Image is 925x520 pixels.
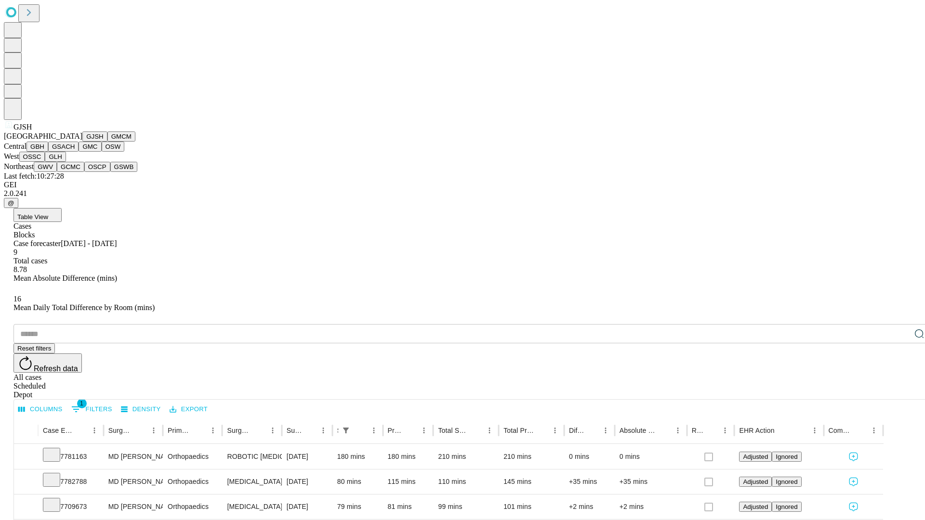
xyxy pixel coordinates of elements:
[43,494,99,519] div: 7709673
[13,274,117,282] span: Mean Absolute Difference (mins)
[168,469,217,494] div: Orthopaedics
[287,494,328,519] div: [DATE]
[772,477,801,487] button: Ignored
[77,399,87,408] span: 1
[339,424,353,437] button: Show filters
[620,444,682,469] div: 0 mins
[503,444,559,469] div: 210 mins
[438,444,494,469] div: 210 mins
[739,452,772,462] button: Adjusted
[108,427,132,434] div: Surgeon Name
[43,427,73,434] div: Case Epic Id
[110,162,138,172] button: GSWB
[743,478,768,485] span: Adjusted
[287,469,328,494] div: [DATE]
[133,424,147,437] button: Sort
[535,424,548,437] button: Sort
[193,424,206,437] button: Sort
[13,248,17,256] span: 9
[19,474,33,491] button: Expand
[388,427,403,434] div: Predicted In Room Duration
[388,444,429,469] div: 180 mins
[8,199,14,207] span: @
[354,424,367,437] button: Sort
[13,295,21,303] span: 16
[599,424,612,437] button: Menu
[620,494,682,519] div: +2 mins
[19,499,33,516] button: Expand
[438,427,468,434] div: Total Scheduled Duration
[13,343,55,353] button: Reset filters
[503,427,534,434] div: Total Predicted Duration
[13,303,155,312] span: Mean Daily Total Difference by Room (mins)
[48,142,79,152] button: GSACH
[854,424,867,437] button: Sort
[167,402,210,417] button: Export
[168,494,217,519] div: Orthopaedics
[13,265,27,273] span: 8.78
[503,494,559,519] div: 101 mins
[206,424,220,437] button: Menu
[404,424,417,437] button: Sort
[266,424,279,437] button: Menu
[147,424,160,437] button: Menu
[772,502,801,512] button: Ignored
[227,427,251,434] div: Surgery Name
[61,239,117,247] span: [DATE] - [DATE]
[13,123,32,131] span: GJSH
[829,427,853,434] div: Comments
[739,427,774,434] div: EHR Action
[57,162,84,172] button: GCMC
[776,503,797,510] span: Ignored
[303,424,317,437] button: Sort
[367,424,381,437] button: Menu
[69,402,115,417] button: Show filters
[4,198,18,208] button: @
[337,444,378,469] div: 180 mins
[82,131,107,142] button: GJSH
[108,444,158,469] div: MD [PERSON_NAME] [PERSON_NAME] Md
[772,452,801,462] button: Ignored
[119,402,163,417] button: Density
[585,424,599,437] button: Sort
[287,444,328,469] div: [DATE]
[227,494,277,519] div: [MEDICAL_DATA] WITH [MEDICAL_DATA] REPAIR
[4,132,82,140] span: [GEOGRAPHIC_DATA]
[438,469,494,494] div: 110 mins
[417,424,431,437] button: Menu
[739,502,772,512] button: Adjusted
[16,402,65,417] button: Select columns
[808,424,821,437] button: Menu
[569,444,610,469] div: 0 mins
[108,494,158,519] div: MD [PERSON_NAME] [PERSON_NAME] Md
[4,142,26,150] span: Central
[74,424,88,437] button: Sort
[743,503,768,510] span: Adjusted
[569,494,610,519] div: +2 mins
[671,424,685,437] button: Menu
[287,427,302,434] div: Surgery Date
[743,453,768,460] span: Adjusted
[13,239,61,247] span: Case forecaster
[34,162,57,172] button: GWV
[776,424,789,437] button: Sort
[19,152,45,162] button: OSSC
[337,469,378,494] div: 80 mins
[79,142,101,152] button: GMC
[102,142,125,152] button: OSW
[692,427,704,434] div: Resolved in EHR
[388,469,429,494] div: 115 mins
[4,189,921,198] div: 2.0.241
[4,172,64,180] span: Last fetch: 10:27:28
[503,469,559,494] div: 145 mins
[13,208,62,222] button: Table View
[43,444,99,469] div: 7781163
[43,469,99,494] div: 7782788
[227,469,277,494] div: [MEDICAL_DATA] [MEDICAL_DATA]
[252,424,266,437] button: Sort
[45,152,66,162] button: GLH
[13,353,82,373] button: Refresh data
[84,162,110,172] button: OSCP
[17,213,48,221] span: Table View
[88,424,101,437] button: Menu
